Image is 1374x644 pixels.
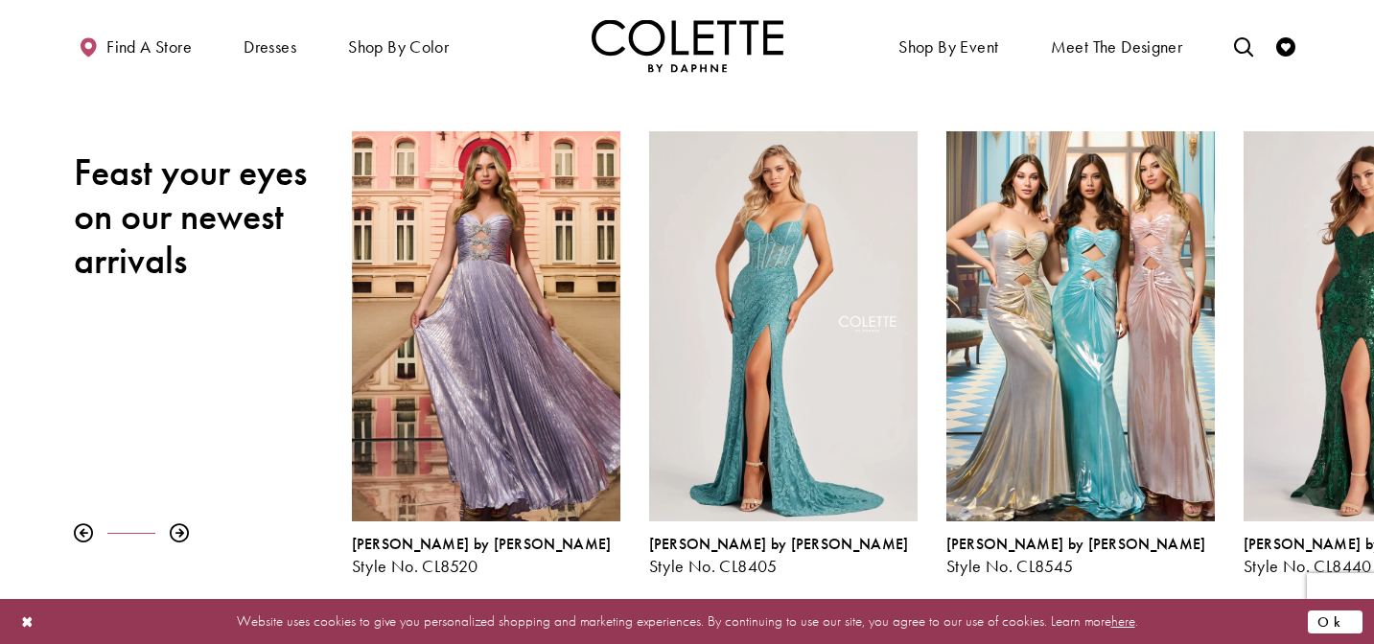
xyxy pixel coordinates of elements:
[244,37,296,57] span: Dresses
[946,534,1206,554] span: [PERSON_NAME] by [PERSON_NAME]
[1229,19,1258,72] a: Toggle search
[592,19,783,72] img: Colette by Daphne
[946,536,1215,576] div: Colette by Daphne Style No. CL8545
[649,555,778,577] span: Style No. CL8405
[649,131,918,521] a: Visit Colette by Daphne Style No. CL8405 Page
[352,534,612,554] span: [PERSON_NAME] by [PERSON_NAME]
[338,117,635,590] div: Colette by Daphne Style No. CL8520
[12,605,44,638] button: Close Dialog
[592,19,783,72] a: Visit Home Page
[898,37,998,57] span: Shop By Event
[348,37,449,57] span: Shop by color
[1046,19,1188,72] a: Meet the designer
[1111,611,1135,631] a: here
[894,19,1003,72] span: Shop By Event
[649,536,918,576] div: Colette by Daphne Style No. CL8405
[946,131,1215,521] a: Visit Colette by Daphne Style No. CL8545 Page
[1244,555,1372,577] span: Style No. CL8440
[239,19,301,72] span: Dresses
[946,555,1074,577] span: Style No. CL8545
[1051,37,1183,57] span: Meet the designer
[635,117,932,590] div: Colette by Daphne Style No. CL8405
[1271,19,1300,72] a: Check Wishlist
[138,609,1236,634] p: Website uses cookies to give you personalized shopping and marketing experiences. By continuing t...
[649,534,909,554] span: [PERSON_NAME] by [PERSON_NAME]
[106,37,192,57] span: Find a store
[74,150,323,283] h2: Feast your eyes on our newest arrivals
[1308,609,1362,633] button: Submit Dialog
[74,19,197,72] a: Find a store
[352,131,620,521] a: Visit Colette by Daphne Style No. CL8520 Page
[352,555,478,577] span: Style No. CL8520
[932,117,1229,590] div: Colette by Daphne Style No. CL8545
[343,19,454,72] span: Shop by color
[352,536,620,576] div: Colette by Daphne Style No. CL8520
